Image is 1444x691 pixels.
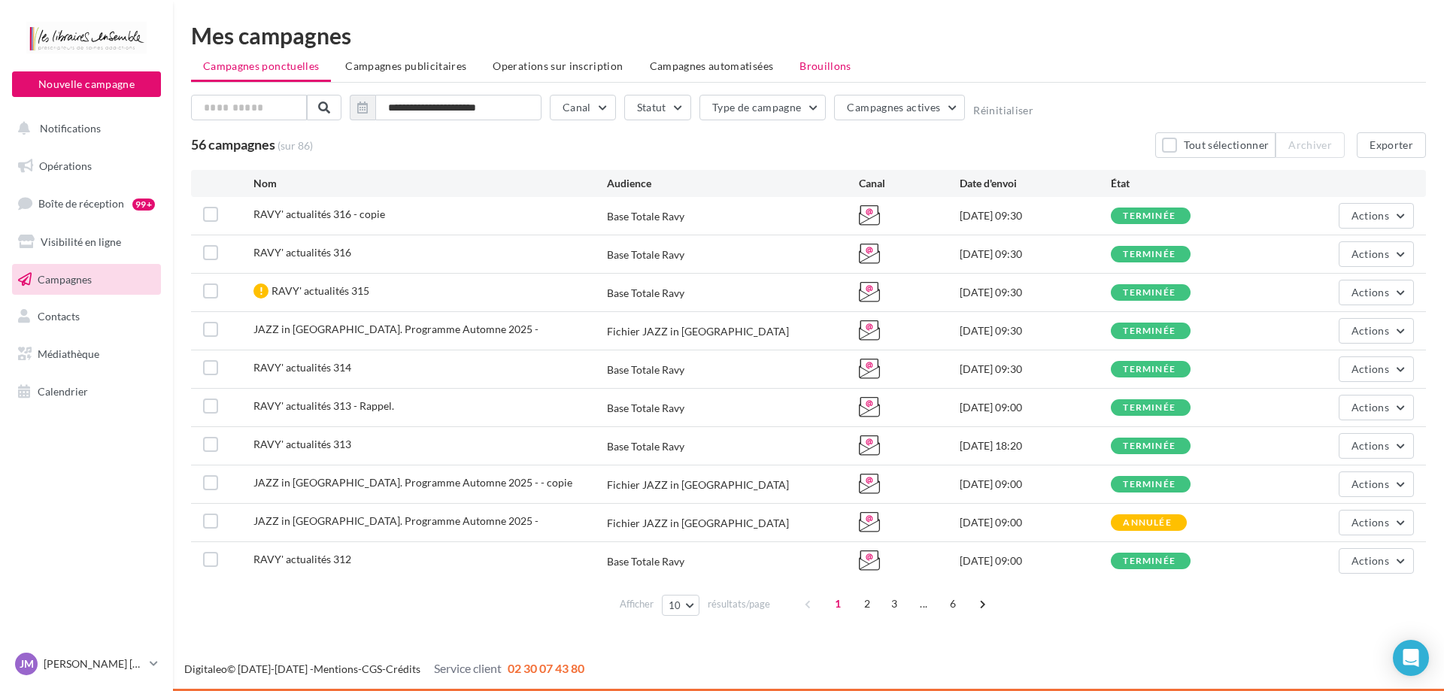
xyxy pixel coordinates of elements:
[607,401,684,416] div: Base Totale Ravy
[960,247,1111,262] div: [DATE] 09:30
[1339,318,1414,344] button: Actions
[1123,480,1176,489] div: terminée
[9,301,164,332] a: Contacts
[1357,132,1426,158] button: Exporter
[708,597,770,611] span: résultats/page
[1351,554,1389,567] span: Actions
[253,399,394,412] span: RAVY' actualités 313 - Rappel.
[253,323,538,335] span: JAZZ in RAVY. Programme Automne 2025 -
[960,362,1111,377] div: [DATE] 09:30
[1123,403,1176,413] div: terminée
[607,209,684,224] div: Base Totale Ravy
[607,247,684,262] div: Base Totale Ravy
[1111,176,1262,191] div: État
[960,515,1111,530] div: [DATE] 09:00
[607,554,684,569] div: Base Totale Ravy
[9,376,164,408] a: Calendrier
[960,477,1111,492] div: [DATE] 09:00
[12,650,161,678] a: JM [PERSON_NAME] [PERSON_NAME]
[1351,401,1389,414] span: Actions
[38,385,88,398] span: Calendrier
[191,24,1426,47] div: Mes campagnes
[493,59,623,72] span: Operations sur inscription
[345,59,466,72] span: Campagnes publicitaires
[1123,556,1176,566] div: terminée
[1393,640,1429,676] div: Open Intercom Messenger
[9,187,164,220] a: Boîte de réception99+
[508,661,584,675] span: 02 30 07 43 80
[9,264,164,295] a: Campagnes
[1351,247,1389,260] span: Actions
[669,599,681,611] span: 10
[1123,211,1176,221] div: terminée
[1123,441,1176,451] div: terminée
[960,438,1111,453] div: [DATE] 18:20
[184,662,227,675] a: Digitaleo
[1339,356,1414,382] button: Actions
[912,592,936,616] span: ...
[184,662,584,675] span: © [DATE]-[DATE] - - -
[1351,362,1389,375] span: Actions
[386,662,420,675] a: Crédits
[253,476,572,489] span: JAZZ in RAVY. Programme Automne 2025 - - copie
[44,656,144,671] p: [PERSON_NAME] [PERSON_NAME]
[132,199,155,211] div: 99+
[1123,288,1176,298] div: terminée
[314,662,358,675] a: Mentions
[1351,439,1389,452] span: Actions
[1339,241,1414,267] button: Actions
[9,113,158,144] button: Notifications
[607,286,684,301] div: Base Totale Ravy
[1155,132,1276,158] button: Tout sélectionner
[799,59,851,72] span: Brouillons
[607,439,684,454] div: Base Totale Ravy
[550,95,616,120] button: Canal
[1351,209,1389,222] span: Actions
[941,592,965,616] span: 6
[847,101,940,114] span: Campagnes actives
[699,95,827,120] button: Type de campagne
[607,516,789,531] div: Fichier JAZZ in [GEOGRAPHIC_DATA]
[650,59,774,72] span: Campagnes automatisées
[960,323,1111,338] div: [DATE] 09:30
[362,662,382,675] a: CGS
[1123,250,1176,259] div: terminée
[1339,548,1414,574] button: Actions
[1339,433,1414,459] button: Actions
[41,235,121,248] span: Visibilité en ligne
[253,246,351,259] span: RAVY' actualités 316
[434,661,502,675] span: Service client
[1351,286,1389,299] span: Actions
[834,95,965,120] button: Campagnes actives
[960,208,1111,223] div: [DATE] 09:30
[1123,365,1176,374] div: terminée
[624,95,691,120] button: Statut
[253,361,351,374] span: RAVY' actualités 314
[38,310,80,323] span: Contacts
[40,122,101,135] span: Notifications
[1123,518,1171,528] div: annulée
[960,285,1111,300] div: [DATE] 09:30
[620,597,654,611] span: Afficher
[607,176,859,191] div: Audience
[882,592,906,616] span: 3
[278,138,313,153] span: (sur 86)
[253,176,607,191] div: Nom
[1339,280,1414,305] button: Actions
[859,176,960,191] div: Canal
[1351,324,1389,337] span: Actions
[855,592,879,616] span: 2
[662,595,700,616] button: 10
[253,208,385,220] span: RAVY' actualités 316 - copie
[39,159,92,172] span: Opérations
[607,324,789,339] div: Fichier JAZZ in [GEOGRAPHIC_DATA]
[253,438,351,450] span: RAVY' actualités 313
[960,400,1111,415] div: [DATE] 09:00
[12,71,161,97] button: Nouvelle campagne
[38,347,99,360] span: Médiathèque
[20,656,34,671] span: JM
[960,553,1111,568] div: [DATE] 09:00
[607,477,789,492] div: Fichier JAZZ in [GEOGRAPHIC_DATA]
[38,272,92,285] span: Campagnes
[607,362,684,377] div: Base Totale Ravy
